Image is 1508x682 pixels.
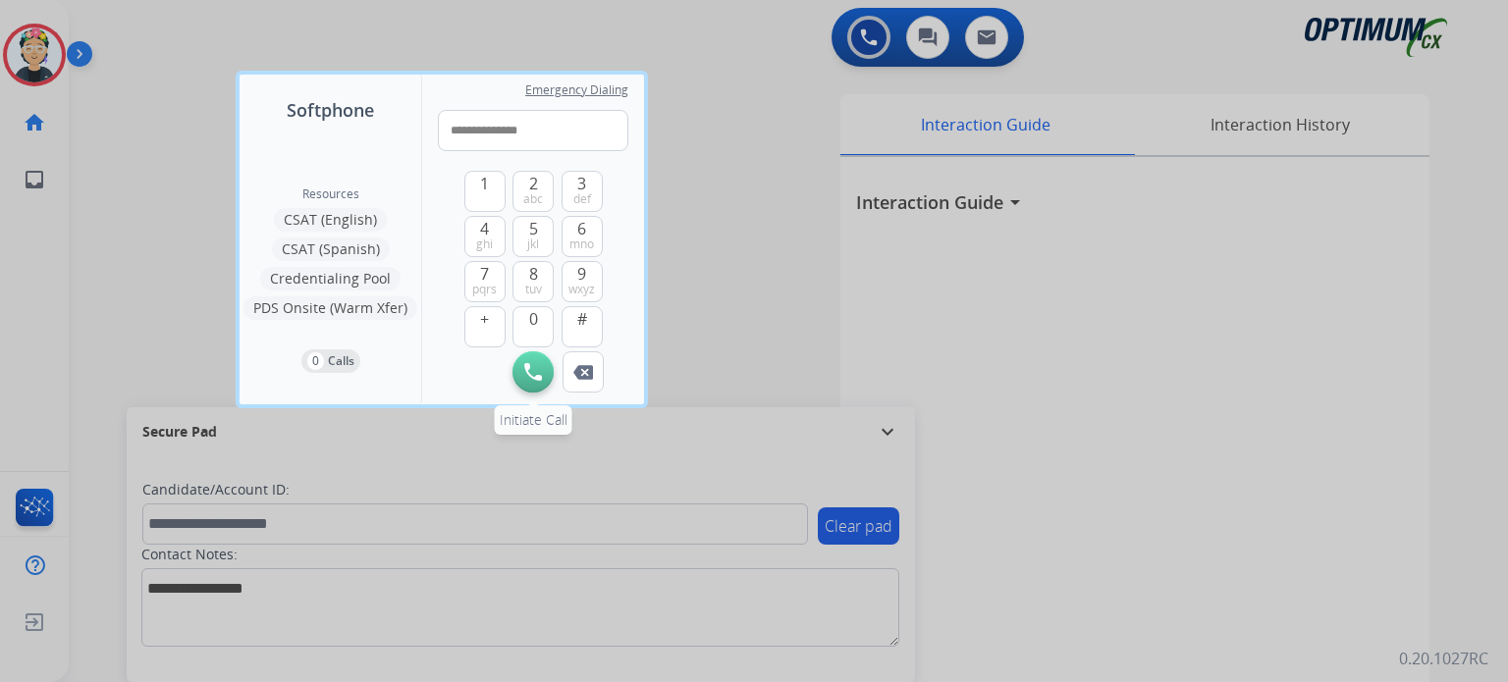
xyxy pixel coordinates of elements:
button: Initiate Call [512,351,554,393]
button: 2abc [512,171,554,212]
span: 7 [480,262,489,286]
span: Softphone [287,96,374,124]
span: 4 [480,217,489,240]
span: 5 [529,217,538,240]
span: Emergency Dialing [525,82,628,98]
button: PDS Onsite (Warm Xfer) [243,296,417,320]
p: 0 [307,352,324,370]
button: Credentialing Pool [260,267,401,290]
button: # [562,306,603,347]
span: wxyz [568,282,595,297]
span: ghi [476,236,493,252]
span: abc [523,191,543,207]
span: 0 [529,307,538,331]
span: pqrs [472,282,497,297]
span: 1 [480,172,489,195]
span: 6 [577,217,586,240]
button: 9wxyz [562,261,603,302]
span: def [573,191,591,207]
button: 6mno [562,216,603,257]
p: Calls [328,352,354,370]
span: mno [569,236,594,252]
button: 7pqrs [464,261,506,302]
button: CSAT (Spanish) [272,237,390,261]
span: Resources [302,186,359,202]
span: tuv [525,282,542,297]
img: call-button [573,365,593,380]
span: 3 [577,172,586,195]
button: 3def [562,171,603,212]
button: 8tuv [512,261,554,302]
button: 0 [512,306,554,347]
button: 1 [464,171,506,212]
p: 0.20.1027RC [1399,647,1488,670]
span: jkl [527,236,539,252]
img: call-button [524,363,542,381]
button: CSAT (English) [274,208,387,232]
span: Initiate Call [500,410,567,429]
span: 8 [529,262,538,286]
button: 4ghi [464,216,506,257]
button: + [464,306,506,347]
button: 0Calls [301,349,360,373]
span: # [577,307,587,331]
span: 9 [577,262,586,286]
span: + [480,307,489,331]
span: 2 [529,172,538,195]
button: 5jkl [512,216,554,257]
